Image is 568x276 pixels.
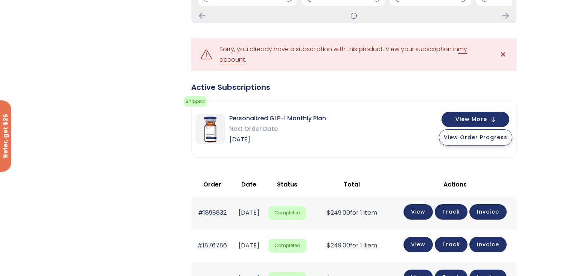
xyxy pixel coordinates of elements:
td: for 1 item [310,197,394,229]
span: $ [327,208,330,217]
time: [DATE] [239,241,259,250]
span: Next Order Date [229,124,326,134]
span: [DATE] [229,134,326,145]
div: Sorry, you already have a subscription with this product. View your subscription in . [219,44,488,65]
span: Order [203,180,221,189]
span: Status [277,180,297,189]
div: Previous Card [199,13,206,19]
a: Invoice [469,237,507,252]
td: for 1 item [310,229,394,262]
span: Completed [268,239,306,253]
span: ✕ [500,49,506,60]
span: View More [455,117,487,122]
div: Active Subscriptions [191,82,516,93]
img: Personalized GLP-1 Monthly Plan [195,114,225,144]
a: View [404,237,433,252]
span: Personalized GLP-1 Monthly Plan [229,113,326,124]
button: View More [442,112,509,127]
span: Date [241,180,256,189]
span: Completed [268,206,306,220]
span: 249.00 [327,208,350,217]
button: View Order Progress [439,129,512,146]
span: Shipped [184,96,207,107]
a: Track [435,204,467,220]
span: View Order Progress [444,133,507,141]
span: Actions [443,180,467,189]
a: View [404,204,433,220]
a: #1898832 [198,208,227,217]
a: #1876786 [197,241,227,250]
a: ✕ [496,47,511,62]
a: Track [435,237,467,252]
span: Total [344,180,360,189]
a: Invoice [469,204,507,220]
span: 249.00 [327,241,350,250]
time: [DATE] [239,208,259,217]
div: Next Card [502,13,509,19]
span: $ [327,241,330,250]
